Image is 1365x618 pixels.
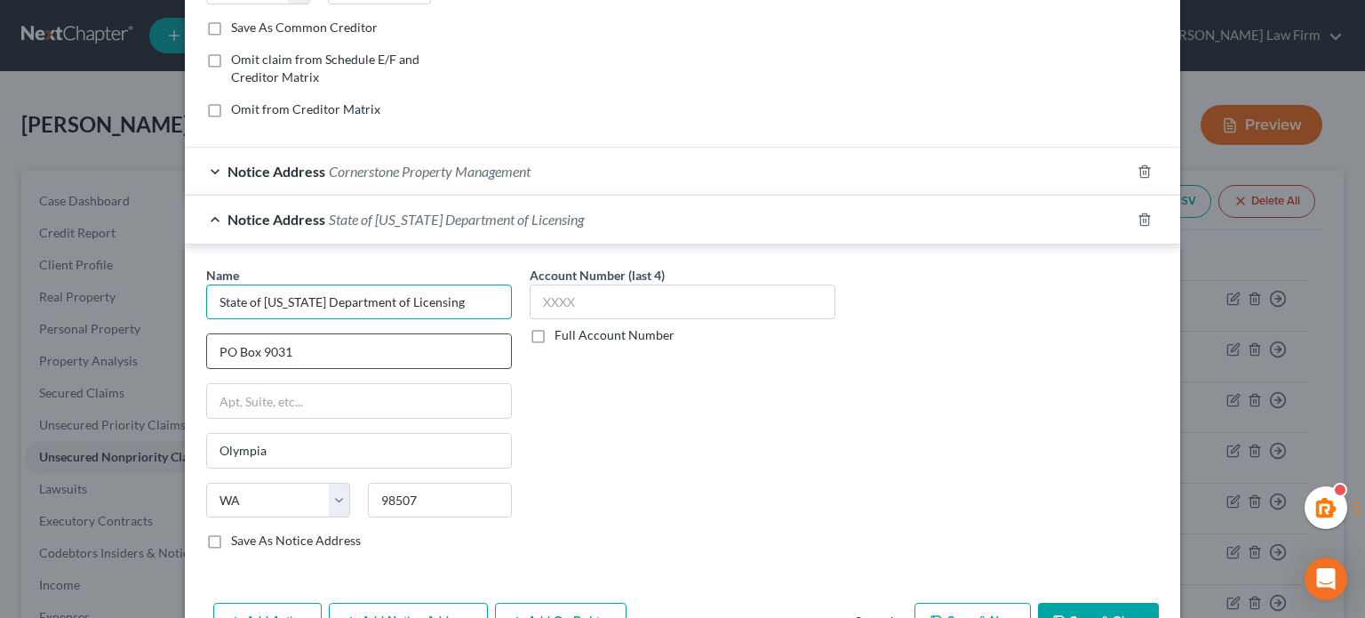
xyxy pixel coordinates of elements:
div: Open Intercom Messenger [1305,558,1347,600]
input: Enter city... [207,434,511,468]
span: Cornerstone Property Management [329,163,531,180]
input: Enter address... [207,334,511,368]
label: Full Account Number [555,326,675,344]
span: Omit claim from Schedule E/F and Creditor Matrix [231,52,419,84]
span: Notice Address [227,211,325,228]
span: Notice Address [227,163,325,180]
label: Account Number (last 4) [530,266,665,285]
input: Search by name... [206,285,512,320]
span: Omit from Creditor Matrix [231,101,380,116]
span: Name [206,268,239,283]
span: State of [US_STATE] Department of Licensing [329,211,584,228]
label: Save As Notice Address [231,532,361,550]
input: Apt, Suite, etc... [207,384,511,418]
label: Save As Common Creditor [231,19,378,36]
input: Enter zip.. [368,483,512,518]
input: XXXX [530,285,835,320]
